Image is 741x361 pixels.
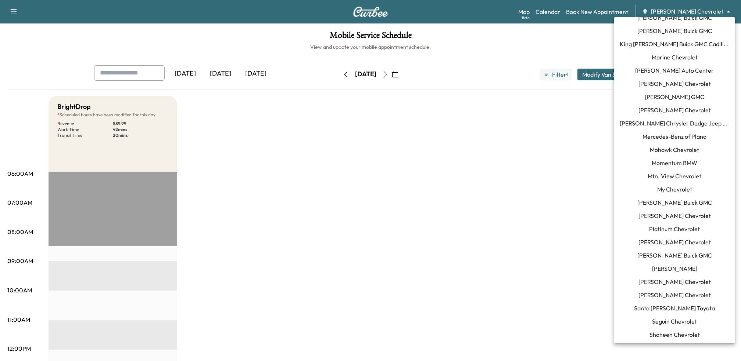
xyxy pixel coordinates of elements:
[638,277,711,286] span: [PERSON_NAME] Chevrolet
[638,211,711,220] span: [PERSON_NAME] Chevrolet
[657,185,692,194] span: My Chevrolet
[637,13,712,22] span: [PERSON_NAME] Buick GMC
[638,291,711,299] span: [PERSON_NAME] Chevrolet
[635,66,714,75] span: [PERSON_NAME] Auto Center
[642,132,706,141] span: Mercedes-Benz of Plano
[638,79,711,88] span: [PERSON_NAME] Chevrolet
[649,330,700,339] span: Shaheen Chevrolet
[637,198,712,207] span: [PERSON_NAME] Buick GMC
[648,172,701,180] span: Mtn. View Chevrolet
[649,225,700,233] span: Platinum Chevrolet
[620,40,729,48] span: King [PERSON_NAME] Buick GMC Cadillac
[652,53,698,62] span: Marine Chevrolet
[637,26,712,35] span: [PERSON_NAME] Buick GMC
[638,238,711,247] span: [PERSON_NAME] Chevrolet
[638,106,711,114] span: [PERSON_NAME] Chevrolet
[652,317,697,326] span: Seguin Chevrolet
[637,251,712,260] span: [PERSON_NAME] Buick GMC
[620,119,729,128] span: [PERSON_NAME] Chrysler Dodge Jeep RAM of [GEOGRAPHIC_DATA]
[650,145,699,154] span: Mohawk Chevrolet
[652,264,697,273] span: [PERSON_NAME]
[634,304,715,313] span: Santa [PERSON_NAME] Toyota
[645,92,704,101] span: [PERSON_NAME] GMC
[652,158,697,167] span: Momentum BMW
